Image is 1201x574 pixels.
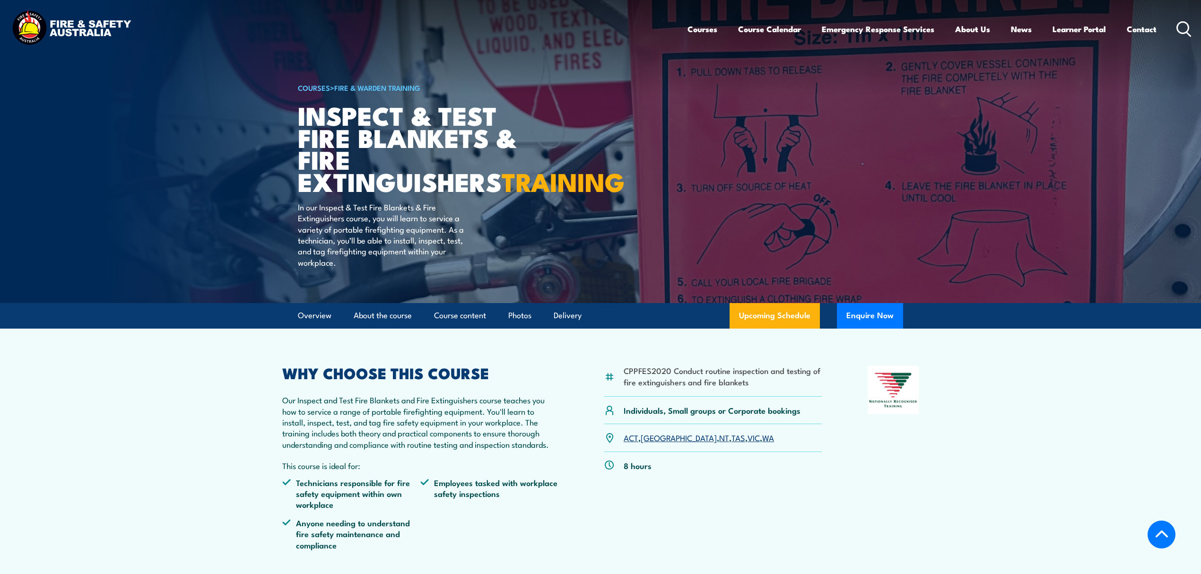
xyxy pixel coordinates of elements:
[282,517,420,550] li: Anyone needing to understand fire safety maintenance and compliance
[298,82,531,93] h6: >
[420,477,558,510] li: Employees tasked with workplace safety inspections
[837,303,903,329] button: Enquire Now
[282,394,558,450] p: Our Inspect and Test Fire Blankets and Fire Extinguishers course teaches you how to service a ran...
[282,477,420,510] li: Technicians responsible for fire safety equipment within own workplace
[822,17,934,42] a: Emergency Response Services
[1053,17,1106,42] a: Learner Portal
[298,303,331,328] a: Overview
[624,405,801,416] p: Individuals, Small groups or Corporate bookings
[868,366,919,414] img: Nationally Recognised Training logo.
[298,201,470,268] p: In our Inspect & Test Fire Blankets & Fire Extinguishers course, you will learn to service a vari...
[434,303,486,328] a: Course content
[334,82,420,93] a: Fire & Warden Training
[955,17,990,42] a: About Us
[688,17,717,42] a: Courses
[282,460,558,471] p: This course is ideal for:
[1127,17,1157,42] a: Contact
[624,460,652,471] p: 8 hours
[731,432,745,443] a: TAS
[282,366,558,379] h2: WHY CHOOSE THIS COURSE
[719,432,729,443] a: NT
[762,432,774,443] a: WA
[748,432,760,443] a: VIC
[554,303,582,328] a: Delivery
[354,303,412,328] a: About the course
[641,432,717,443] a: [GEOGRAPHIC_DATA]
[624,365,822,387] li: CPPFES2020 Conduct routine inspection and testing of fire extinguishers and fire blankets
[624,432,774,443] p: , , , , ,
[730,303,820,329] a: Upcoming Schedule
[298,82,330,93] a: COURSES
[624,432,638,443] a: ACT
[1011,17,1032,42] a: News
[298,104,531,192] h1: Inspect & Test Fire Blankets & Fire Extinguishers
[508,303,531,328] a: Photos
[502,161,625,200] strong: TRAINING
[738,17,801,42] a: Course Calendar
